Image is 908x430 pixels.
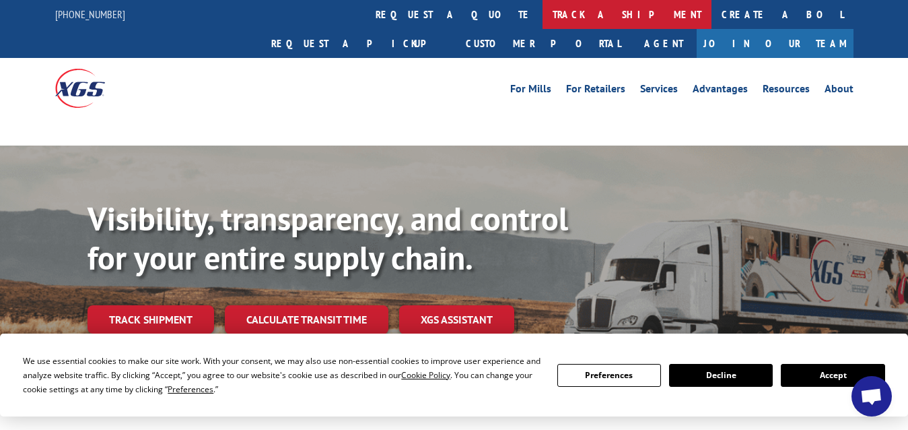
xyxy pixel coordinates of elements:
[88,305,214,334] a: Track shipment
[225,305,388,334] a: Calculate transit time
[631,29,697,58] a: Agent
[697,29,853,58] a: Join Our Team
[763,84,810,98] a: Resources
[23,354,540,396] div: We use essential cookies to make our site work. With your consent, we may also use non-essential ...
[693,84,748,98] a: Advantages
[261,29,456,58] a: Request a pickup
[88,197,568,278] b: Visibility, transparency, and control for your entire supply chain.
[825,84,853,98] a: About
[456,29,631,58] a: Customer Portal
[781,364,884,387] button: Accept
[399,305,514,334] a: XGS ASSISTANT
[557,364,661,387] button: Preferences
[510,84,551,98] a: For Mills
[55,7,125,21] a: [PHONE_NUMBER]
[851,376,892,417] div: Open chat
[640,84,678,98] a: Services
[669,364,773,387] button: Decline
[401,369,450,381] span: Cookie Policy
[168,383,213,395] span: Preferences
[566,84,625,98] a: For Retailers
